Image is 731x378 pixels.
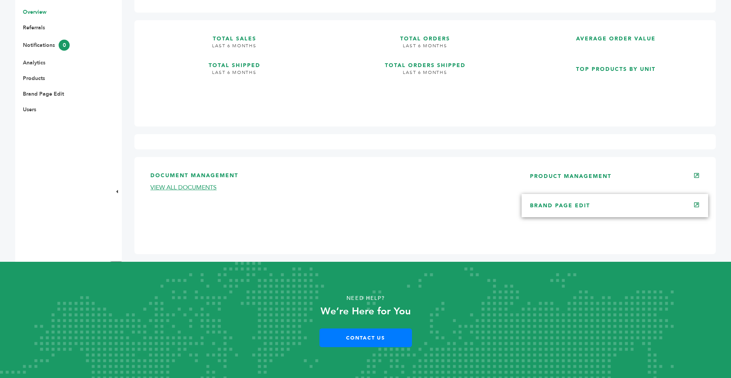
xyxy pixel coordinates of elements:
a: Notifications0 [23,42,70,49]
a: Analytics [23,59,45,66]
h3: TOTAL ORDERS SHIPPED [333,54,517,69]
h3: TOTAL SHIPPED [142,54,327,69]
a: Referrals [23,24,45,31]
h4: LAST 6 MONTHS [142,69,327,82]
h3: TOTAL SALES [142,28,327,43]
a: Products [23,75,45,82]
a: Users [23,106,36,113]
a: AVERAGE ORDER VALUE [524,28,708,52]
h4: LAST 6 MONTHS [333,69,517,82]
a: TOTAL SALES LAST 6 MONTHS TOTAL SHIPPED LAST 6 MONTHS [142,28,327,113]
a: Brand Page Edit [23,90,64,98]
strong: We’re Here for You [321,304,411,318]
a: PRODUCT MANAGEMENT [530,173,611,180]
p: Need Help? [37,293,694,304]
a: TOTAL ORDERS LAST 6 MONTHS TOTAL ORDERS SHIPPED LAST 6 MONTHS [333,28,517,113]
h3: TOP PRODUCTS BY UNIT [524,58,708,73]
h3: AVERAGE ORDER VALUE [524,28,708,43]
a: BRAND PAGE EDIT [530,202,590,209]
a: TOP PRODUCTS BY UNIT [524,58,708,113]
a: Contact Us [319,328,412,347]
span: 0 [59,40,70,51]
a: VIEW ALL DOCUMENTS [150,183,217,192]
a: Overview [23,8,46,16]
h3: DOCUMENT MANAGEMENT [150,172,507,184]
h3: TOTAL ORDERS [333,28,517,43]
h4: LAST 6 MONTHS [142,43,327,55]
h4: LAST 6 MONTHS [333,43,517,55]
